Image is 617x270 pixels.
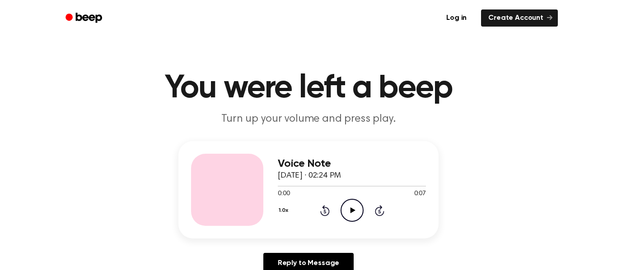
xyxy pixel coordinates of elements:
a: Log in [437,8,476,28]
span: 0:00 [278,189,290,199]
span: 0:07 [414,189,426,199]
a: Create Account [481,9,558,27]
a: Beep [59,9,110,27]
span: [DATE] · 02:24 PM [278,172,341,180]
p: Turn up your volume and press play. [135,112,482,127]
button: 1.0x [278,203,291,218]
h1: You were left a beep [77,72,540,105]
h3: Voice Note [278,158,426,170]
